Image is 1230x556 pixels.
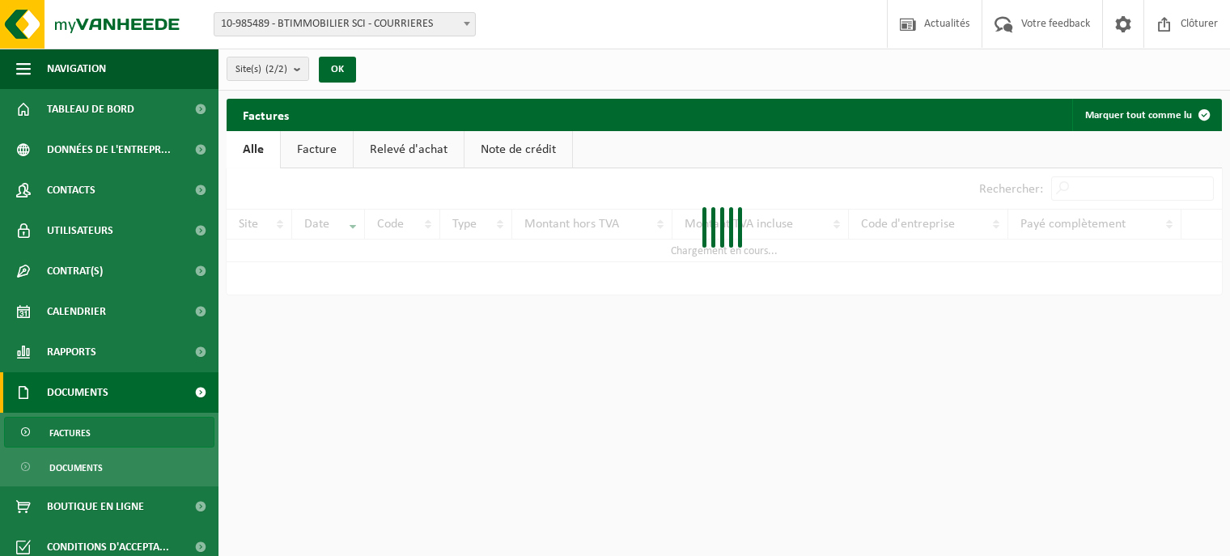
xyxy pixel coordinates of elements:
[214,12,476,36] span: 10-985489 - BTIMMOBILIER SCI - COURRIERES
[47,170,95,210] span: Contacts
[227,99,305,130] h2: Factures
[281,131,353,168] a: Facture
[47,129,171,170] span: Données de l'entrepr...
[47,49,106,89] span: Navigation
[235,57,287,82] span: Site(s)
[47,89,134,129] span: Tableau de bord
[227,131,280,168] a: Alle
[49,452,103,483] span: Documents
[49,418,91,448] span: Factures
[4,452,214,482] a: Documents
[47,210,113,251] span: Utilisateurs
[354,131,464,168] a: Relevé d'achat
[47,486,144,527] span: Boutique en ligne
[265,64,287,74] count: (2/2)
[319,57,356,83] button: OK
[1072,99,1220,131] button: Marquer tout comme lu
[47,372,108,413] span: Documents
[464,131,572,168] a: Note de crédit
[47,291,106,332] span: Calendrier
[47,332,96,372] span: Rapports
[4,417,214,448] a: Factures
[47,251,103,291] span: Contrat(s)
[227,57,309,81] button: Site(s)(2/2)
[214,13,475,36] span: 10-985489 - BTIMMOBILIER SCI - COURRIERES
